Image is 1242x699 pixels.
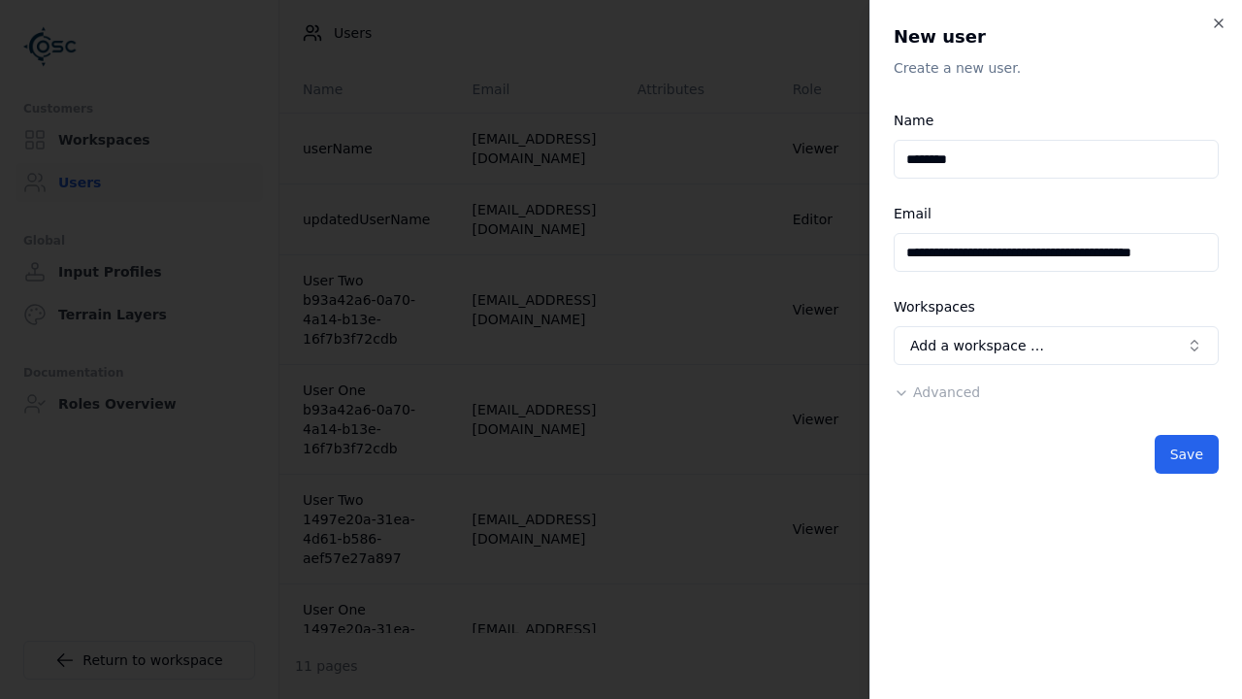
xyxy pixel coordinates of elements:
[894,58,1219,78] p: Create a new user.
[913,384,980,400] span: Advanced
[894,206,931,221] label: Email
[894,23,1219,50] h2: New user
[894,383,980,402] button: Advanced
[894,113,933,128] label: Name
[910,336,1044,355] span: Add a workspace …
[894,299,975,315] label: Workspaces
[1155,435,1219,474] button: Save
